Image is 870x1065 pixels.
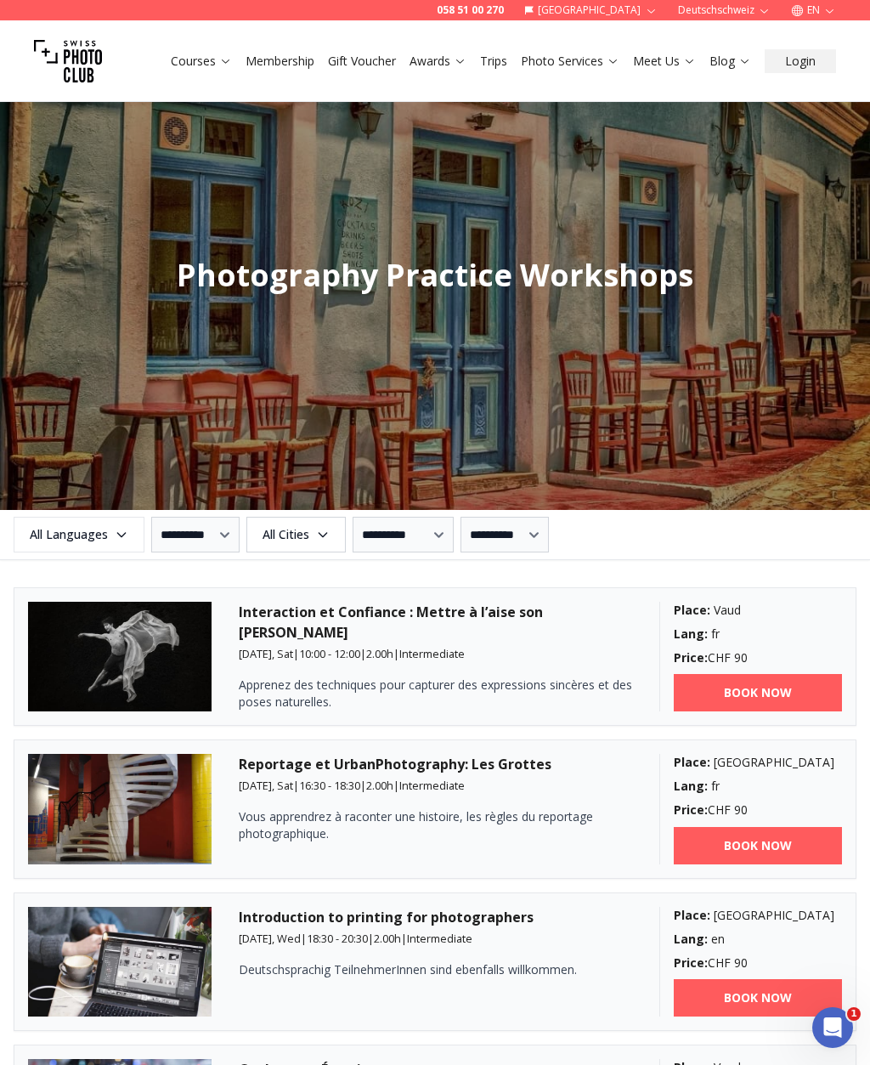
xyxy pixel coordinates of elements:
[674,907,843,924] div: [GEOGRAPHIC_DATA]
[239,778,465,793] small: | | |
[239,931,472,946] small: | | |
[674,602,710,618] b: Place :
[239,646,465,661] small: | | |
[709,53,751,70] a: Blog
[239,808,632,842] p: Vous apprendrez à raconter une histoire, les règles du reportage photographique.
[480,53,507,70] a: Trips
[14,517,144,552] button: All Languages
[674,754,710,770] b: Place :
[514,49,626,73] button: Photo Services
[674,778,843,795] div: fr
[674,778,708,794] b: Lang :
[407,931,472,946] span: Intermediate
[674,626,843,643] div: fr
[28,602,212,711] img: Interaction et Confiance : Mettre à l’aise son Modèle
[674,649,843,666] div: CHF
[626,49,703,73] button: Meet Us
[321,49,403,73] button: Gift Voucher
[674,626,708,642] b: Lang :
[765,49,836,73] button: Login
[674,602,843,619] div: Vaud
[239,602,632,643] h3: Interaction et Confiance : Mettre à l’aise son [PERSON_NAME]
[299,646,360,661] span: 10:00 - 12:00
[239,754,632,774] h3: Reportage et UrbanPhotography: Les Grottes
[328,53,396,70] a: Gift Voucher
[674,827,843,864] a: BOOK NOW
[403,49,473,73] button: Awards
[674,907,710,923] b: Place :
[366,778,393,793] span: 2.00 h
[164,49,239,73] button: Courses
[299,778,360,793] span: 16:30 - 18:30
[437,3,504,17] a: 058 51 00 270
[249,519,343,550] span: All Cities
[239,931,301,946] span: [DATE], Wed
[34,27,102,95] img: Swiss photo club
[239,907,632,927] h3: Introduction to printing for photographers
[473,49,514,73] button: Trips
[674,802,708,818] b: Price :
[410,53,466,70] a: Awards
[399,778,465,793] span: Intermediate
[734,802,748,818] span: 90
[674,979,843,1017] a: BOOK NOW
[734,649,748,666] span: 90
[674,955,708,971] b: Price :
[674,931,708,947] b: Lang :
[307,931,368,946] span: 18:30 - 20:30
[374,931,401,946] span: 2.00 h
[239,49,321,73] button: Membership
[366,646,393,661] span: 2.00 h
[674,754,843,771] div: [GEOGRAPHIC_DATA]
[239,677,632,711] p: Apprenez des techniques pour capturer des expressions sincères et des poses naturelles.
[246,53,314,70] a: Membership
[674,931,843,948] div: en
[734,955,748,971] span: 90
[16,519,142,550] span: All Languages
[239,961,632,978] p: Deutschsprachig TeilnehmerInnen sind ebenfalls willkommen.
[674,674,843,711] a: BOOK NOW
[724,837,792,854] b: BOOK NOW
[633,53,696,70] a: Meet Us
[703,49,758,73] button: Blog
[812,1007,853,1048] iframe: Intercom live chat
[674,649,708,666] b: Price :
[246,517,346,552] button: All Cities
[724,684,792,701] b: BOOK NOW
[521,53,619,70] a: Photo Services
[239,778,293,793] span: [DATE], Sat
[171,53,232,70] a: Courses
[177,254,693,296] span: Photography Practice Workshops
[674,802,843,819] div: CHF
[847,1007,861,1021] span: 1
[28,754,212,864] img: Reportage et UrbanPhotography: Les Grottes
[399,646,465,661] span: Intermediate
[28,907,212,1017] img: Introduction to printing for photographers
[674,955,843,972] div: CHF
[724,989,792,1006] b: BOOK NOW
[239,646,293,661] span: [DATE], Sat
